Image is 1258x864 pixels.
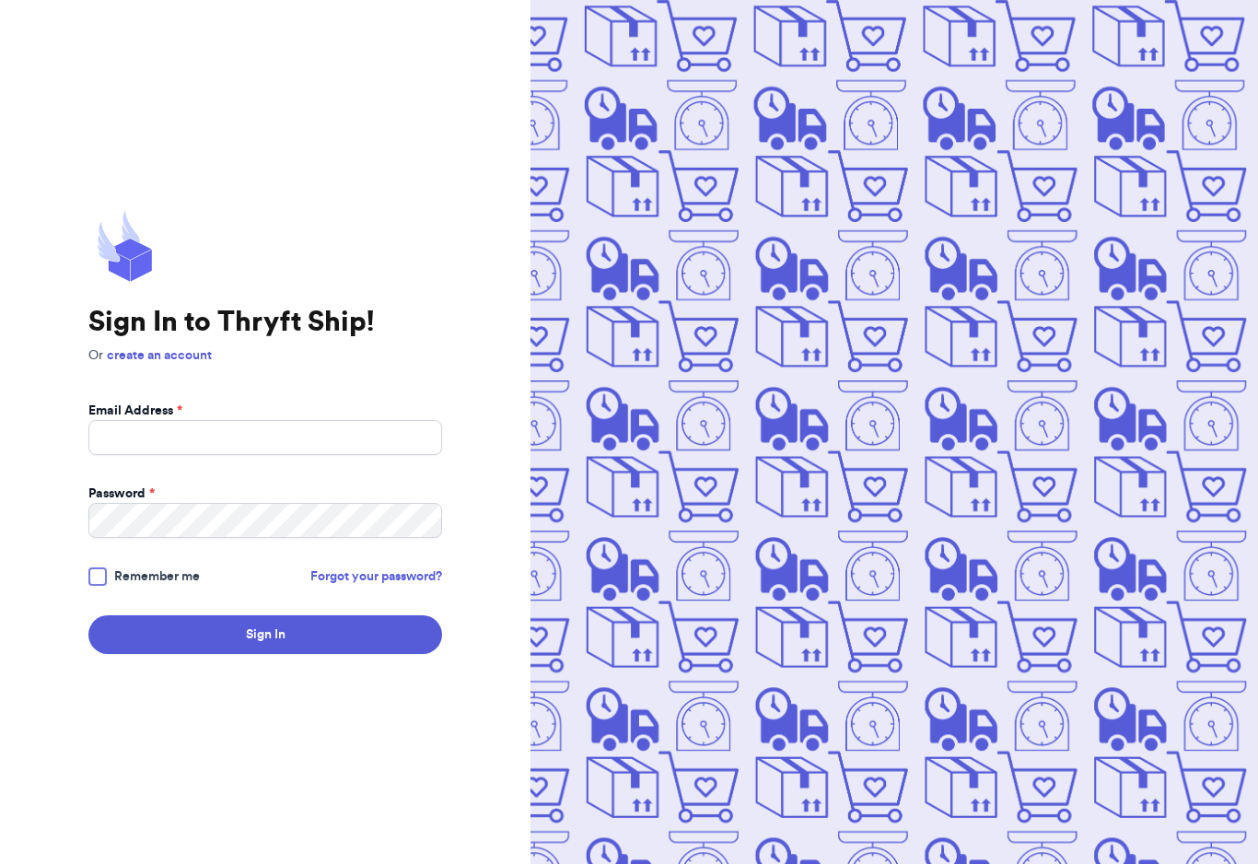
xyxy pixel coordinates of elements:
[114,567,200,586] span: Remember me
[88,615,442,654] button: Sign In
[88,402,182,420] label: Email Address
[107,349,212,362] a: create an account
[88,306,442,339] h1: Sign In to Thryft Ship!
[88,346,442,365] p: Or
[310,567,442,586] a: Forgot your password?
[88,485,155,503] label: Password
